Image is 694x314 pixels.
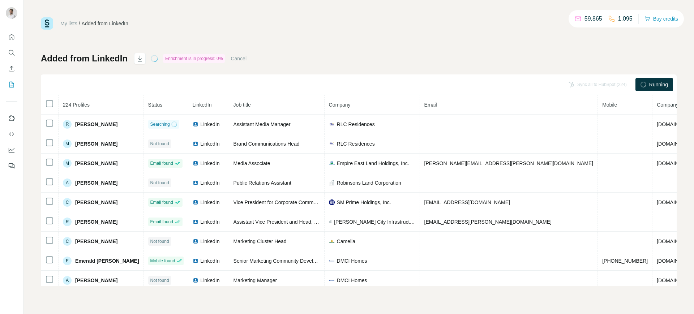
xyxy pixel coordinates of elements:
span: [PERSON_NAME] [75,160,117,167]
a: My lists [60,21,77,26]
span: LinkedIn [201,160,220,167]
button: My lists [6,78,17,91]
h1: Added from LinkedIn [41,53,128,64]
span: LinkedIn [201,140,220,147]
span: Job title [234,102,251,108]
img: company-logo [329,238,335,244]
span: LinkedIn [201,218,220,225]
img: LinkedIn logo [193,180,198,186]
span: [PERSON_NAME] [75,140,117,147]
span: Empire East Land Holdings, Inc. [337,160,409,167]
button: Enrich CSV [6,62,17,75]
span: DMCI Homes [337,277,367,284]
img: LinkedIn logo [193,199,198,205]
span: Not found [150,238,169,245]
span: Searching [150,121,170,128]
div: M [63,159,72,168]
span: Senior Marketing Community Development Specialist [234,258,353,264]
span: [PERSON_NAME] [75,199,117,206]
img: LinkedIn logo [193,121,198,127]
span: SM Prime Holdings, Inc. [337,199,391,206]
button: Dashboard [6,143,17,156]
span: LinkedIn [201,179,220,186]
button: Use Surfe on LinkedIn [6,112,17,125]
button: Quick start [6,30,17,43]
span: Email found [150,160,173,167]
span: Media Associate [234,160,270,166]
span: [PERSON_NAME] City Infrastructure and Development Corporation [334,218,415,225]
img: company-logo [329,141,335,147]
div: Added from LinkedIn [82,20,128,27]
span: Status [148,102,163,108]
img: LinkedIn logo [193,238,198,244]
li: / [79,20,80,27]
img: LinkedIn logo [193,160,198,166]
span: Email [424,102,437,108]
span: LinkedIn [201,199,220,206]
span: [PERSON_NAME][EMAIL_ADDRESS][PERSON_NAME][DOMAIN_NAME] [424,160,594,166]
img: LinkedIn logo [193,258,198,264]
button: Feedback [6,159,17,172]
button: Buy credits [644,14,678,24]
span: Assistant Media Manager [234,121,291,127]
div: M [63,139,72,148]
div: A [63,276,72,285]
div: R [63,218,72,226]
span: Email found [150,199,173,206]
img: Avatar [6,7,17,19]
span: Company [329,102,351,108]
img: company-logo [329,121,335,127]
span: Mobile found [150,258,175,264]
img: company-logo [329,160,335,166]
span: Email found [150,219,173,225]
span: Vice President for Corporate Communications [234,199,337,205]
img: LinkedIn logo [193,219,198,225]
span: Running [649,81,668,88]
span: LinkedIn [201,121,220,128]
span: Marketing Cluster Head [234,238,287,244]
span: LinkedIn [193,102,212,108]
span: Marketing Manager [234,278,277,283]
span: LinkedIn [201,257,220,264]
div: C [63,237,72,246]
span: LinkedIn [201,238,220,245]
span: [EMAIL_ADDRESS][DOMAIN_NAME] [424,199,510,205]
span: LinkedIn [201,277,220,284]
span: [PERSON_NAME] [75,121,117,128]
span: Mobile [602,102,617,108]
img: LinkedIn logo [193,278,198,283]
span: [EMAIL_ADDRESS][PERSON_NAME][DOMAIN_NAME] [424,219,552,225]
span: [PERSON_NAME] [75,277,117,284]
button: Search [6,46,17,59]
div: E [63,257,72,265]
p: 1,095 [618,14,633,23]
span: Not found [150,277,169,284]
div: Enrichment is in progress: 0% [163,54,225,63]
span: [PERSON_NAME] [75,238,117,245]
img: company-logo [329,278,335,283]
span: Emerald [PERSON_NAME] [75,257,139,264]
span: Robinsons Land Corporation [337,179,401,186]
div: A [63,178,72,187]
button: Cancel [231,55,247,62]
span: [PERSON_NAME] [75,179,117,186]
span: RLC Residences [337,140,375,147]
span: [PHONE_NUMBER] [602,258,648,264]
img: company-logo [329,199,335,205]
button: Use Surfe API [6,128,17,141]
p: 59,865 [584,14,602,23]
span: Brand Communications Head [234,141,300,147]
img: LinkedIn logo [193,141,198,147]
img: company-logo [329,258,335,264]
div: C [63,198,72,207]
span: Public Relations Assistant [234,180,291,186]
span: RLC Residences [337,121,375,128]
span: Camella [337,238,355,245]
span: 224 Profiles [63,102,90,108]
span: Not found [150,141,169,147]
div: R [63,120,72,129]
span: DMCI Homes [337,257,367,264]
img: Surfe Logo [41,17,53,30]
span: Assistant Vice President and Head, Corporate Communications and PR [234,219,394,225]
span: Not found [150,180,169,186]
